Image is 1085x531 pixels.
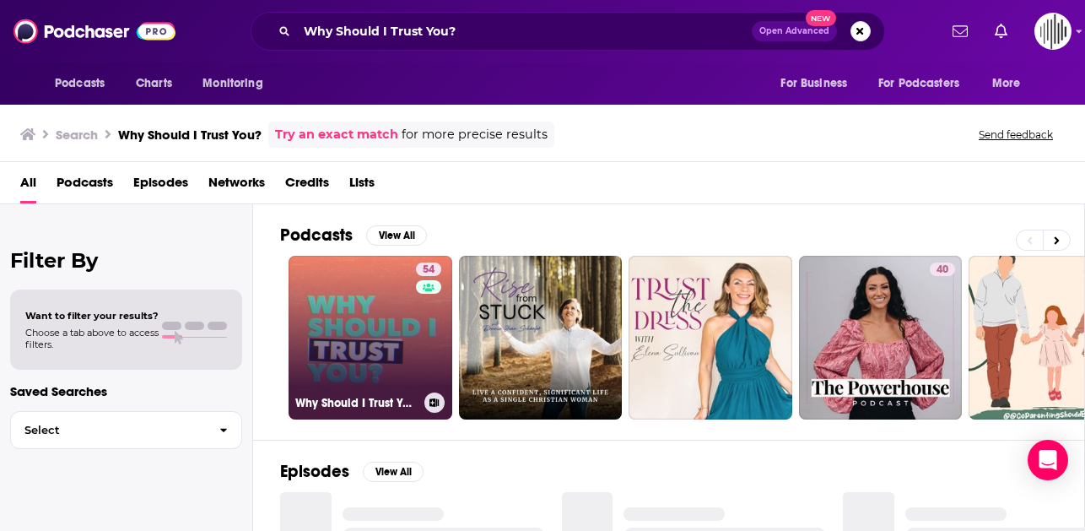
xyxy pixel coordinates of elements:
[402,125,548,144] span: for more precise results
[280,225,427,246] a: PodcastsView All
[946,17,974,46] a: Show notifications dropdown
[133,169,188,203] a: Episodes
[280,461,424,482] a: EpisodesView All
[43,68,127,100] button: open menu
[752,21,837,41] button: Open AdvancedNew
[289,256,452,420] a: 54Why Should I Trust You?
[937,262,948,279] span: 40
[366,225,427,246] button: View All
[25,310,159,322] span: Want to filter your results?
[251,12,885,51] div: Search podcasts, credits, & more...
[295,396,418,410] h3: Why Should I Trust You?
[56,127,98,143] h3: Search
[136,72,172,95] span: Charts
[25,327,159,350] span: Choose a tab above to access filters.
[125,68,182,100] a: Charts
[1034,13,1072,50] span: Logged in as gpg2
[20,169,36,203] a: All
[423,262,435,279] span: 54
[806,10,836,26] span: New
[13,15,175,47] img: Podchaser - Follow, Share and Rate Podcasts
[280,225,353,246] h2: Podcasts
[769,68,868,100] button: open menu
[878,72,959,95] span: For Podcasters
[1034,13,1072,50] img: User Profile
[10,383,242,399] p: Saved Searches
[57,169,113,203] a: Podcasts
[297,18,752,45] input: Search podcasts, credits, & more...
[930,263,955,276] a: 40
[275,125,398,144] a: Try an exact match
[349,169,375,203] a: Lists
[980,68,1042,100] button: open menu
[191,68,284,100] button: open menu
[363,462,424,482] button: View All
[208,169,265,203] a: Networks
[118,127,262,143] h3: Why Should I Trust You?
[416,263,441,276] a: 54
[11,425,206,436] span: Select
[867,68,984,100] button: open menu
[759,27,829,35] span: Open Advanced
[202,72,262,95] span: Monitoring
[988,17,1014,46] a: Show notifications dropdown
[780,72,847,95] span: For Business
[10,248,242,273] h2: Filter By
[799,256,963,420] a: 40
[280,461,349,482] h2: Episodes
[285,169,329,203] a: Credits
[1028,440,1068,480] div: Open Intercom Messenger
[55,72,105,95] span: Podcasts
[10,411,242,449] button: Select
[992,72,1021,95] span: More
[1034,13,1072,50] button: Show profile menu
[974,127,1058,142] button: Send feedback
